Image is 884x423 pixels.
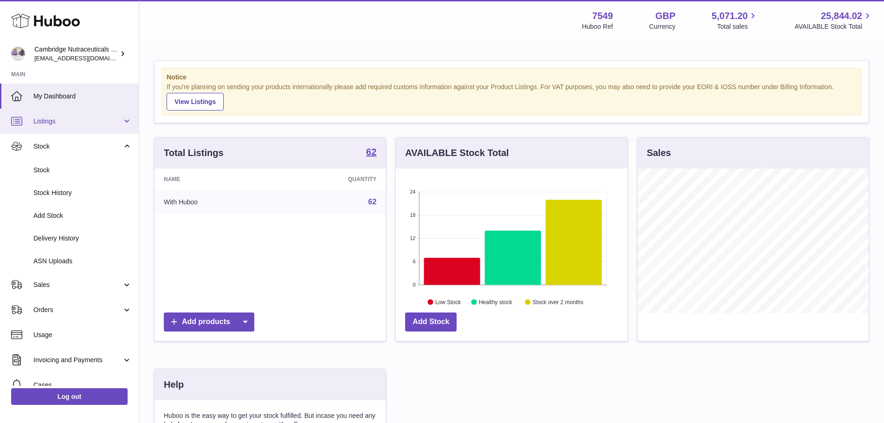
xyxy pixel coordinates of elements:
[11,388,128,405] a: Log out
[33,142,122,151] span: Stock
[33,117,122,126] span: Listings
[413,282,416,287] text: 0
[167,73,857,82] strong: Notice
[33,166,132,175] span: Stock
[33,211,132,220] span: Add Stock
[33,381,132,390] span: Cases
[34,54,136,62] span: [EMAIL_ADDRESS][DOMAIN_NAME]
[435,299,461,305] text: Low Stock
[410,212,416,218] text: 18
[533,299,583,305] text: Stock over 2 months
[33,234,132,243] span: Delivery History
[712,10,748,22] span: 5,071.20
[794,22,873,31] span: AVAILABLE Stock Total
[592,10,613,22] strong: 7549
[821,10,862,22] span: 25,844.02
[164,378,184,391] h3: Help
[277,169,386,190] th: Quantity
[33,257,132,266] span: ASN Uploads
[647,147,671,159] h3: Sales
[655,10,675,22] strong: GBP
[410,189,416,195] text: 24
[33,189,132,197] span: Stock History
[794,10,873,31] a: 25,844.02 AVAILABLE Stock Total
[167,93,224,111] a: View Listings
[11,47,25,61] img: internalAdmin-7549@internal.huboo.com
[479,299,513,305] text: Healthy stock
[164,147,224,159] h3: Total Listings
[717,22,758,31] span: Total sales
[649,22,676,31] div: Currency
[33,356,122,364] span: Invoicing and Payments
[712,10,759,31] a: 5,071.20 Total sales
[410,235,416,241] text: 12
[33,306,122,314] span: Orders
[413,259,416,264] text: 6
[164,312,254,332] a: Add products
[368,198,377,206] a: 62
[155,190,277,214] td: With Huboo
[34,45,118,63] div: Cambridge Nutraceuticals Ltd
[33,92,132,101] span: My Dashboard
[405,312,457,332] a: Add Stock
[33,331,132,339] span: Usage
[366,147,376,158] a: 62
[33,280,122,289] span: Sales
[582,22,613,31] div: Huboo Ref
[155,169,277,190] th: Name
[167,83,857,111] div: If you're planning on sending your products internationally please add required customs informati...
[405,147,509,159] h3: AVAILABLE Stock Total
[366,147,376,156] strong: 62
